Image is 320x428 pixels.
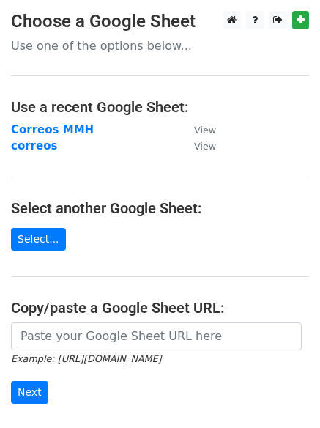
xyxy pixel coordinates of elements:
a: View [179,139,216,152]
a: correos [11,139,57,152]
h4: Select another Google Sheet: [11,199,309,217]
input: Paste your Google Sheet URL here [11,322,302,350]
a: Select... [11,228,66,251]
h4: Copy/paste a Google Sheet URL: [11,299,309,317]
p: Use one of the options below... [11,38,309,53]
h4: Use a recent Google Sheet: [11,98,309,116]
a: View [179,123,216,136]
small: View [194,141,216,152]
h3: Choose a Google Sheet [11,11,309,32]
small: Example: [URL][DOMAIN_NAME] [11,353,161,364]
a: Correos MMH [11,123,94,136]
input: Next [11,381,48,404]
small: View [194,125,216,136]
